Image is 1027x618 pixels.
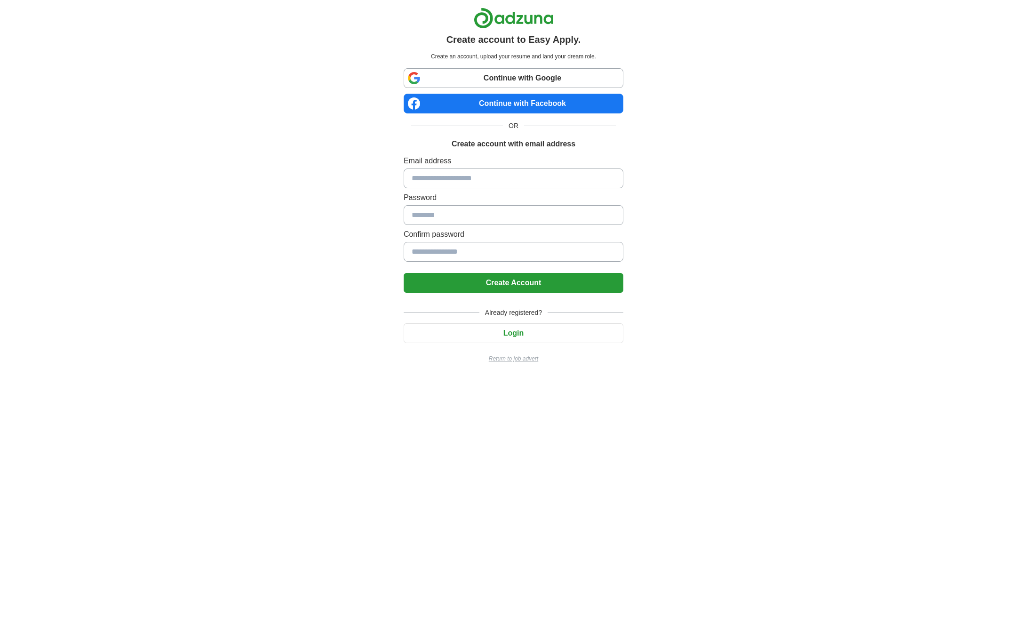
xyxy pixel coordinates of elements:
a: Login [404,329,623,337]
a: Continue with Google [404,68,623,88]
label: Password [404,192,623,203]
span: OR [503,121,524,131]
button: Login [404,323,623,343]
img: Adzuna logo [474,8,554,29]
h1: Create account with email address [452,138,575,150]
label: Confirm password [404,229,623,240]
p: Create an account, upload your resume and land your dream role. [406,52,621,61]
span: Already registered? [479,308,548,318]
a: Return to job advert [404,354,623,363]
button: Create Account [404,273,623,293]
a: Continue with Facebook [404,94,623,113]
label: Email address [404,155,623,167]
h1: Create account to Easy Apply. [446,32,581,47]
